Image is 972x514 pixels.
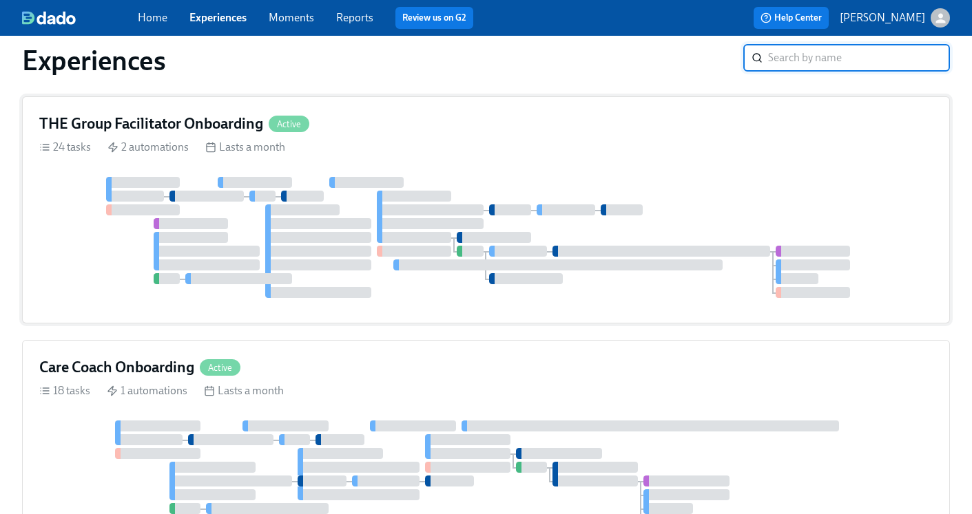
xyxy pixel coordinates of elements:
div: Lasts a month [204,383,284,398]
h4: THE Group Facilitator Onboarding [39,114,263,134]
a: Moments [269,11,314,24]
span: Help Center [761,11,822,25]
h4: Care Coach Onboarding [39,357,194,378]
div: Lasts a month [205,140,285,155]
a: THE Group Facilitator OnboardingActive24 tasks 2 automations Lasts a month [22,96,950,323]
div: 2 automations [107,140,189,155]
button: Help Center [754,7,829,29]
a: Experiences [189,11,247,24]
a: Reports [336,11,373,24]
span: Active [269,119,309,129]
a: dado [22,11,138,25]
div: 18 tasks [39,383,90,398]
button: [PERSON_NAME] [840,8,950,28]
span: Active [200,363,240,373]
h1: Experiences [22,44,166,77]
button: Review us on G2 [395,7,473,29]
a: Home [138,11,167,24]
img: dado [22,11,76,25]
a: Review us on G2 [402,11,466,25]
p: [PERSON_NAME] [840,10,925,25]
div: 1 automations [107,383,187,398]
div: 24 tasks [39,140,91,155]
input: Search by name [768,44,950,72]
